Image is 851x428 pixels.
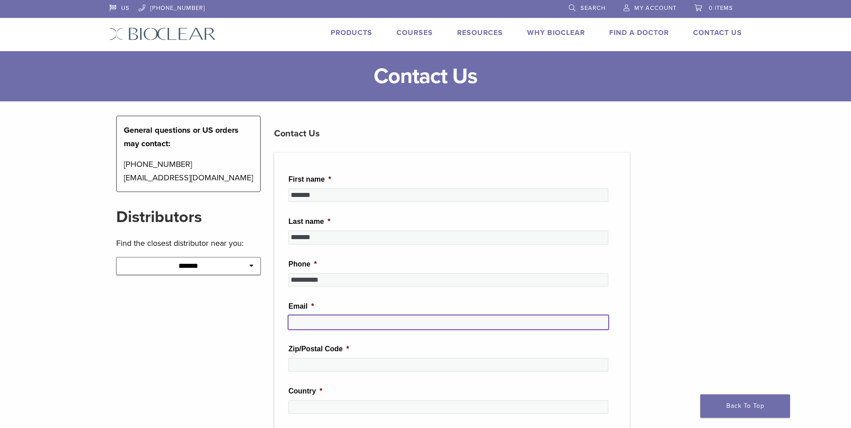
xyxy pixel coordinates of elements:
[288,217,330,227] label: Last name
[288,387,323,396] label: Country
[109,27,216,40] img: Bioclear
[331,28,372,37] a: Products
[397,28,433,37] a: Courses
[116,206,261,228] h2: Distributors
[693,28,742,37] a: Contact Us
[609,28,669,37] a: Find A Doctor
[580,4,606,12] span: Search
[288,345,349,354] label: Zip/Postal Code
[527,28,585,37] a: Why Bioclear
[634,4,676,12] span: My Account
[274,123,630,144] h3: Contact Us
[124,157,253,184] p: [PHONE_NUMBER] [EMAIL_ADDRESS][DOMAIN_NAME]
[124,125,239,148] strong: General questions or US orders may contact:
[288,175,331,184] label: First name
[709,4,733,12] span: 0 items
[457,28,503,37] a: Resources
[288,302,314,311] label: Email
[700,394,790,418] a: Back To Top
[288,260,317,269] label: Phone
[116,236,261,250] p: Find the closest distributor near you:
